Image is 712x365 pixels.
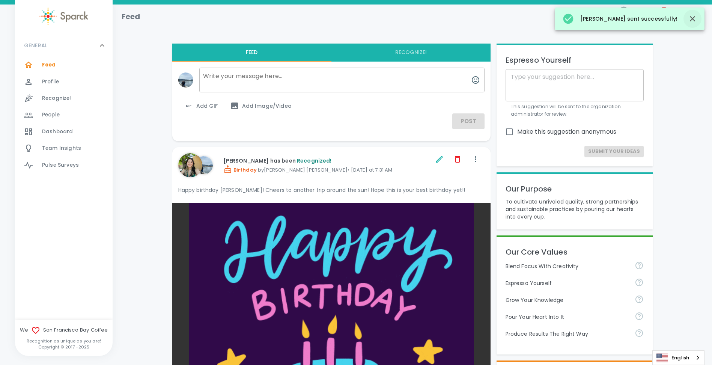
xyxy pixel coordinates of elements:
a: English [653,351,704,365]
p: Espresso Yourself [506,279,629,287]
p: Pour Your Heart Into It [506,313,629,321]
aside: Language selected: English [652,350,704,365]
div: Language [652,350,704,365]
div: GENERAL [15,57,113,176]
p: GENERAL [24,42,47,49]
span: People [42,111,60,119]
p: Happy birthday [PERSON_NAME]! Cheers to another trip around the sun! Hope this is your best birth... [178,186,485,194]
p: Recognition as unique as you are! [15,338,113,344]
button: Recognize! [331,44,491,62]
svg: Share your voice and your ideas [635,278,644,287]
button: Language:en [604,3,643,30]
a: Pulse Surveys [15,157,113,173]
p: Espresso Yourself [506,54,644,66]
span: We San Francisco Bay Coffee [15,326,113,335]
p: To cultivate unrivaled quality, strong partnerships and sustainable practices by pouring our hear... [506,198,644,220]
p: Blend Focus With Creativity [506,262,629,270]
div: GENERAL [15,34,113,57]
span: Add Image/Video [230,101,292,110]
span: Dashboard [42,128,73,136]
svg: Come to work to make a difference in your own way [635,312,644,321]
span: Recognized! [297,157,332,164]
span: Recognize! [42,95,71,102]
a: People [15,107,113,123]
img: Sparck logo [39,8,88,25]
div: interaction tabs [172,44,491,62]
a: Profile [15,74,113,90]
span: Team Insights [42,145,81,152]
a: Sparck logo [15,8,113,25]
svg: Follow your curiosity and learn together [635,295,644,304]
h1: Feed [122,11,140,23]
span: Birthday [223,166,257,173]
span: Profile [42,78,59,86]
span: Feed [42,61,56,69]
svg: Find success working together and doing the right thing [635,329,644,338]
a: Team Insights [15,140,113,157]
a: Dashboard [15,124,113,140]
button: Feed [172,44,331,62]
p: [PERSON_NAME] has been [223,157,434,164]
a: Recognize! [15,90,113,107]
p: Our Core Values [506,246,644,258]
p: Copyright © 2017 - 2025 [15,344,113,350]
span: Make this suggestion anonymous [517,127,617,136]
p: by [PERSON_NAME] [PERSON_NAME] • [DATE] at 7:31 AM [223,165,434,174]
a: Feed [15,57,113,73]
img: Picture of Anna Belle [178,72,193,87]
span: Pulse Surveys [42,161,79,169]
img: Picture of Annabel Su [178,153,202,177]
p: Produce Results The Right Way [506,330,629,338]
p: Grow Your Knowledge [506,296,629,304]
svg: Achieve goals today and innovate for tomorrow [635,261,644,270]
img: Picture of Anna Belle Heredia [195,156,213,174]
span: Add GIF [184,101,218,110]
p: This suggestion will be sent to the organization administrator for review. [511,103,638,118]
p: Our Purpose [506,183,644,195]
div: [PERSON_NAME] sent successfully! [562,10,677,28]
